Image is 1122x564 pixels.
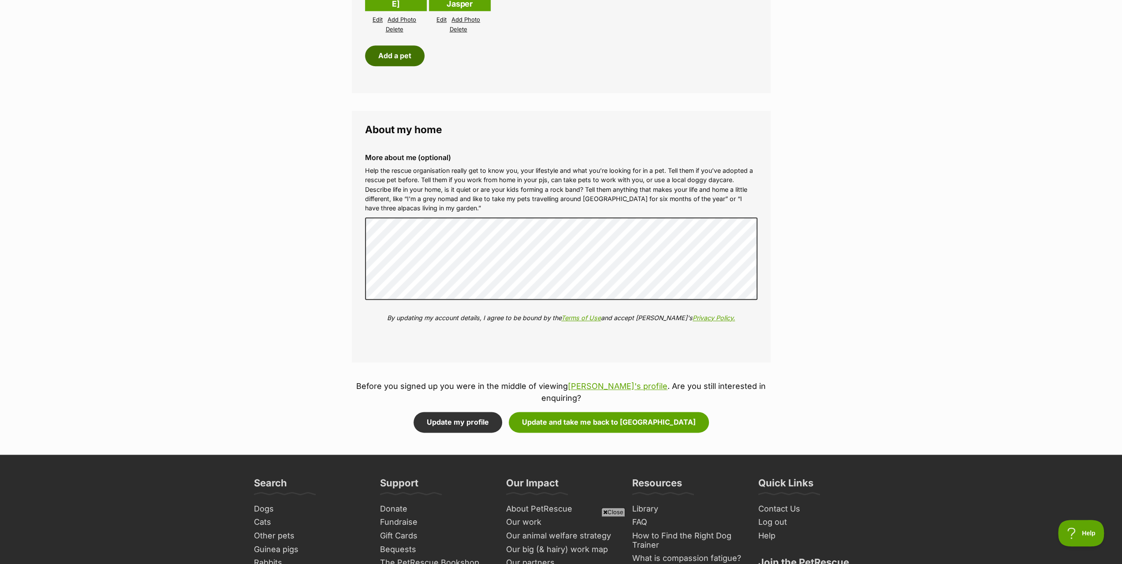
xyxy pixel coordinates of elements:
[388,16,416,23] a: Add Photo
[1058,520,1104,546] iframe: Help Scout Beacon - Open
[365,124,757,135] legend: About my home
[414,412,502,432] button: Update my profile
[380,477,418,494] h3: Support
[365,153,757,161] label: More about me (optional)
[755,515,872,529] a: Log out
[352,380,771,404] p: Before you signed up you were in the middle of viewing . Are you still interested in enquiring?
[401,520,722,560] iframe: Advertisement
[250,502,368,516] a: Dogs
[376,515,494,529] a: Fundraise
[376,529,494,543] a: Gift Cards
[365,166,757,213] p: Help the rescue organisation really get to know you, your lifestyle and what you’re looking for i...
[503,502,620,516] a: About PetRescue
[352,111,771,363] fieldset: About my home
[758,477,813,494] h3: Quick Links
[450,26,467,33] a: Delete
[250,543,368,557] a: Guinea pigs
[755,529,872,543] a: Help
[376,543,494,557] a: Bequests
[568,381,667,391] a: [PERSON_NAME]'s profile
[376,502,494,516] a: Donate
[250,529,368,543] a: Other pets
[629,502,746,516] a: Library
[365,313,757,322] p: By updating my account details, I agree to be bound by the and accept [PERSON_NAME]'s
[386,26,403,33] a: Delete
[632,477,682,494] h3: Resources
[601,508,625,516] span: Close
[451,16,480,23] a: Add Photo
[436,16,447,23] a: Edit
[373,16,383,23] a: Edit
[254,477,287,494] h3: Search
[693,314,735,321] a: Privacy Policy.
[365,45,425,66] button: Add a pet
[506,477,559,494] h3: Our Impact
[509,412,709,432] button: Update and take me back to [GEOGRAPHIC_DATA]
[561,314,601,321] a: Terms of Use
[250,515,368,529] a: Cats
[755,502,872,516] a: Contact Us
